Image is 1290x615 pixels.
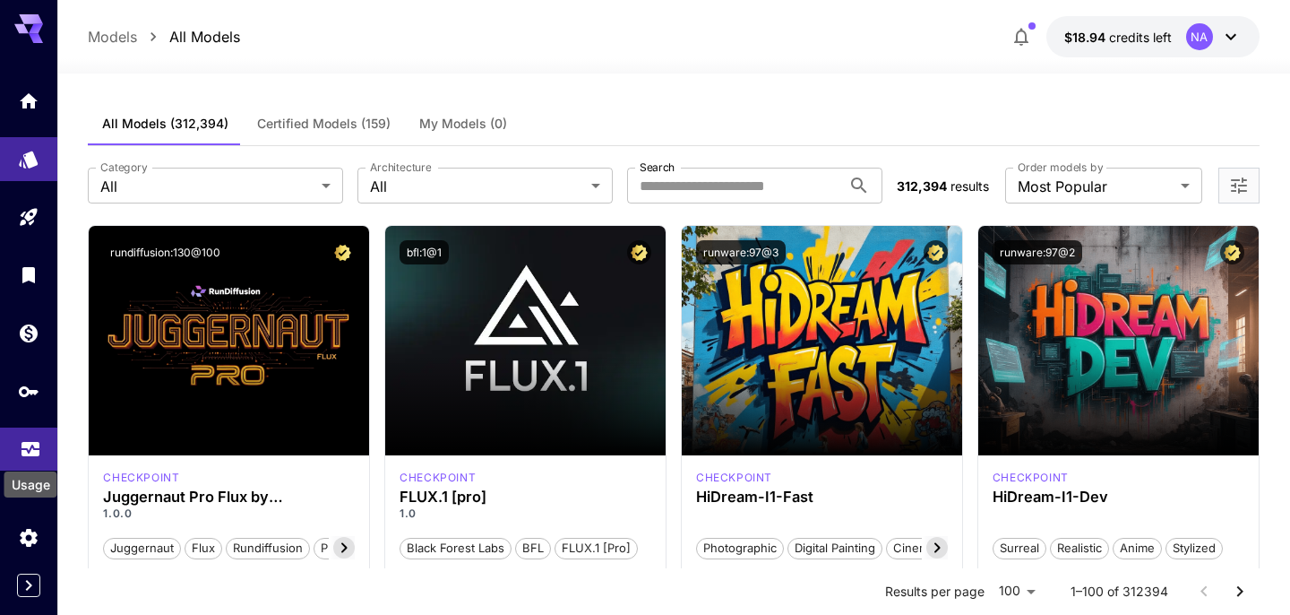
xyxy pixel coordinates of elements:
[314,536,347,559] button: pro
[88,26,137,48] a: Models
[787,536,882,559] button: Digital Painting
[1064,30,1109,45] span: $18.94
[370,160,431,175] label: Architecture
[555,540,637,558] span: FLUX.1 [pro]
[1109,30,1172,45] span: credits left
[515,536,551,559] button: BFL
[1186,23,1213,50] div: NA
[697,540,783,558] span: Photographic
[226,536,310,559] button: rundiffusion
[696,240,786,264] button: runware:97@3
[640,160,675,175] label: Search
[555,536,638,559] button: FLUX.1 [pro]
[88,26,240,48] nav: breadcrumb
[1071,583,1168,601] p: 1–100 of 312394
[169,26,240,48] a: All Models
[1220,240,1244,264] button: Certified Model – Vetted for best performance and includes a commercial license.
[1051,540,1108,558] span: Realistic
[18,264,39,286] div: Library
[103,470,179,486] p: checkpoint
[103,506,355,522] p: 1.0.0
[1018,176,1174,197] span: Most Popular
[886,536,955,559] button: Cinematic
[1046,16,1260,57] button: $18.93708NA
[1166,540,1222,558] span: Stylized
[18,90,39,112] div: Home
[227,540,309,558] span: rundiffusion
[887,540,954,558] span: Cinematic
[696,470,772,486] div: HiDream Fast
[100,160,148,175] label: Category
[400,489,651,506] h3: FLUX.1 [pro]
[102,116,228,132] span: All Models (312,394)
[100,176,314,197] span: All
[1222,574,1258,610] button: Go to next page
[104,540,180,558] span: juggernaut
[993,540,1045,558] span: Surreal
[897,178,947,194] span: 312,394
[696,470,772,486] p: checkpoint
[993,536,1046,559] button: Surreal
[1064,28,1172,47] div: $18.93708
[1050,536,1109,559] button: Realistic
[993,240,1082,264] button: runware:97@2
[18,526,39,549] div: Settings
[103,240,228,264] button: rundiffusion:130@100
[400,470,476,486] div: fluxpro
[924,240,948,264] button: Certified Model – Vetted for best performance and includes a commercial license.
[103,489,355,506] h3: Juggernaut Pro Flux by RunDiffusion
[516,540,550,558] span: BFL
[400,540,511,558] span: Black Forest Labs
[370,176,584,197] span: All
[788,540,881,558] span: Digital Painting
[185,540,221,558] span: flux
[4,472,57,498] div: Usage
[18,206,39,229] div: Playground
[18,322,39,344] div: Wallet
[696,489,948,506] h3: HiDream-I1-Fast
[419,116,507,132] span: My Models (0)
[1114,540,1161,558] span: Anime
[314,540,346,558] span: pro
[20,432,41,455] div: Usage
[103,536,181,559] button: juggernaut
[1018,160,1103,175] label: Order models by
[400,240,449,264] button: bfl:1@1
[885,583,985,601] p: Results per page
[185,536,222,559] button: flux
[993,470,1069,486] p: checkpoint
[993,470,1069,486] div: HiDream Dev
[18,143,39,165] div: Models
[400,470,476,486] p: checkpoint
[103,470,179,486] div: FLUX.1 D
[950,178,989,194] span: results
[696,536,784,559] button: Photographic
[992,578,1042,604] div: 100
[331,240,355,264] button: Certified Model – Vetted for best performance and includes a commercial license.
[18,380,39,403] div: API Keys
[400,536,512,559] button: Black Forest Labs
[257,116,391,132] span: Certified Models (159)
[17,574,40,597] button: Expand sidebar
[993,489,1244,506] h3: HiDream-I1-Dev
[627,240,651,264] button: Certified Model – Vetted for best performance and includes a commercial license.
[1228,175,1250,197] button: Open more filters
[1113,536,1162,559] button: Anime
[400,506,651,522] p: 1.0
[1165,536,1223,559] button: Stylized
